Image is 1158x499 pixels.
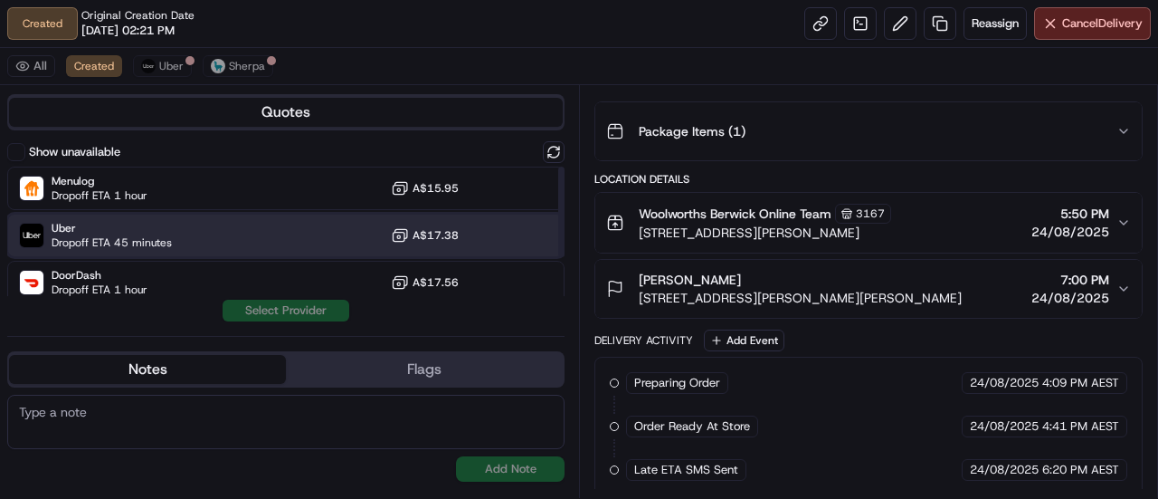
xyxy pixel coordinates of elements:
label: Show unavailable [29,144,120,160]
img: Menulog [20,177,43,200]
span: [STREET_ADDRESS][PERSON_NAME][PERSON_NAME] [639,289,962,307]
span: [STREET_ADDRESS][PERSON_NAME] [639,224,891,242]
span: 24/08/2025 [970,375,1039,391]
span: Late ETA SMS Sent [634,462,738,478]
button: A$17.56 [391,273,459,292]
span: DoorDash [52,268,147,283]
span: Uber [159,59,184,73]
span: 4:09 PM AEST [1042,375,1119,391]
span: Dropoff ETA 1 hour [52,188,147,203]
span: Cancel Delivery [1062,15,1143,32]
span: 24/08/2025 [970,462,1039,478]
span: Created [74,59,114,73]
span: Original Creation Date [81,8,195,23]
span: 24/08/2025 [970,418,1039,435]
span: 7:00 PM [1031,271,1109,289]
img: DoorDash [20,271,43,294]
span: Sherpa [229,59,265,73]
button: Reassign [963,7,1027,40]
span: Uber [52,221,172,235]
span: Reassign [972,15,1019,32]
div: Delivery Activity [594,333,693,348]
button: Flags [286,355,563,384]
button: CancelDelivery [1034,7,1151,40]
button: Woolworths Berwick Online Team3167[STREET_ADDRESS][PERSON_NAME]5:50 PM24/08/2025 [595,193,1142,253]
span: Package Items ( 1 ) [639,122,745,140]
span: Menulog [52,174,147,188]
span: Dropoff ETA 45 minutes [52,235,172,250]
button: [PERSON_NAME][STREET_ADDRESS][PERSON_NAME][PERSON_NAME]7:00 PM24/08/2025 [595,260,1142,318]
span: A$17.38 [413,228,459,243]
div: Location Details [594,172,1143,187]
button: Uber [133,55,192,77]
img: Uber [20,224,43,247]
img: sherpa_logo.png [211,59,225,73]
button: A$15.95 [391,179,459,197]
span: 24/08/2025 [1031,289,1109,307]
span: [PERSON_NAME] [639,271,741,289]
span: A$17.56 [413,275,459,290]
button: Notes [9,355,286,384]
button: All [7,55,55,77]
img: uber-new-logo.jpeg [141,59,156,73]
span: A$15.95 [413,181,459,196]
span: Order Ready At Store [634,418,750,435]
span: 5:50 PM [1031,205,1109,223]
span: Woolworths Berwick Online Team [639,205,831,223]
span: 24/08/2025 [1031,223,1109,241]
span: 6:20 PM AEST [1042,462,1119,478]
span: Dropoff ETA 1 hour [52,283,147,297]
span: 4:41 PM AEST [1042,418,1119,435]
button: Quotes [9,98,563,127]
span: 3167 [856,206,885,221]
span: [DATE] 02:21 PM [81,23,175,39]
span: Preparing Order [634,375,720,391]
button: A$17.38 [391,226,459,245]
button: Add Event [704,330,784,351]
button: Package Items (1) [595,102,1142,160]
button: Created [66,55,122,77]
button: Sherpa [203,55,273,77]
